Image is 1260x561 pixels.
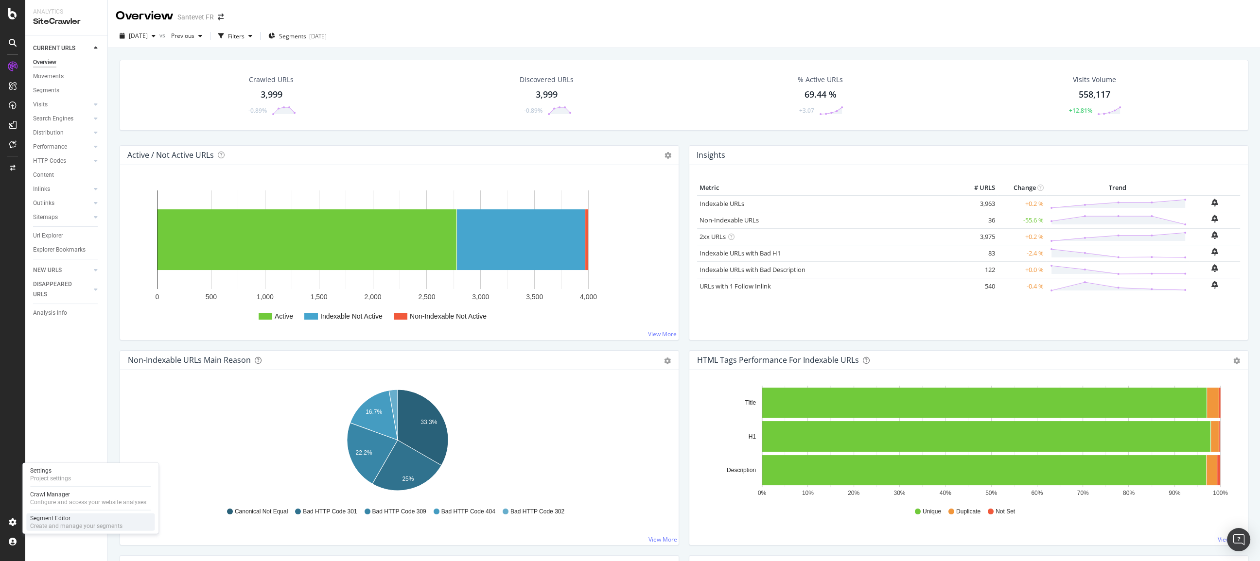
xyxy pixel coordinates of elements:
[167,32,194,40] span: Previous
[33,170,54,180] div: Content
[536,88,558,101] div: 3,999
[127,149,214,162] h4: Active / Not Active URLs
[156,293,159,301] text: 0
[116,28,159,44] button: [DATE]
[697,181,959,195] th: Metric
[745,399,756,406] text: Title
[402,476,414,482] text: 25%
[33,308,101,318] a: Analysis Info
[128,181,667,332] svg: A chart.
[1213,490,1228,496] text: 100%
[33,156,66,166] div: HTTP Codes
[33,85,59,96] div: Segments
[33,71,101,82] a: Movements
[33,71,64,82] div: Movements
[959,228,997,245] td: 3,975
[441,508,495,516] span: Bad HTTP Code 404
[1069,106,1092,115] div: +12.81%
[33,245,101,255] a: Explorer Bookmarks
[177,12,214,22] div: Santevet FR
[33,170,101,180] a: Content
[1079,88,1110,101] div: 558,117
[1211,231,1218,239] div: bell-plus
[355,449,372,456] text: 22.2%
[1031,490,1043,496] text: 60%
[648,535,677,544] a: View More
[33,184,91,194] a: Inlinks
[33,85,101,96] a: Segments
[214,28,256,44] button: Filters
[524,106,542,115] div: -0.89%
[33,245,86,255] div: Explorer Bookmarks
[320,312,383,320] text: Indexable Not Active
[33,114,91,124] a: Search Engines
[959,181,997,195] th: # URLS
[697,149,725,162] h4: Insights
[33,57,56,68] div: Overview
[985,490,997,496] text: 50%
[33,198,91,208] a: Outlinks
[700,199,744,208] a: Indexable URLs
[472,293,489,301] text: 3,000
[309,32,327,40] div: [DATE]
[1211,264,1218,272] div: bell-plus
[997,228,1046,245] td: +0.2 %
[33,128,91,138] a: Distribution
[1077,490,1089,496] text: 70%
[33,100,91,110] a: Visits
[510,508,564,516] span: Bad HTTP Code 302
[249,75,294,85] div: Crawled URLs
[802,490,814,496] text: 10%
[33,212,91,222] a: Sitemaps
[997,261,1046,278] td: +0.0 %
[1211,281,1218,289] div: bell-plus
[33,43,91,53] a: CURRENT URLS
[159,31,167,39] span: vs
[33,265,91,275] a: NEW URLS
[418,293,435,301] text: 2,500
[799,106,814,115] div: +3.07
[372,508,426,516] span: Bad HTTP Code 309
[727,467,756,474] text: Description
[749,433,756,440] text: H1
[700,216,759,224] a: Non-Indexable URLs
[959,261,997,278] td: 122
[33,212,58,222] div: Sitemaps
[526,293,543,301] text: 3,500
[279,32,306,40] span: Segments
[30,475,71,482] div: Project settings
[366,408,382,415] text: 16.7%
[33,100,48,110] div: Visits
[33,308,67,318] div: Analysis Info
[410,312,487,320] text: Non-Indexable Not Active
[700,249,781,257] a: Indexable URLs with Bad H1
[33,128,64,138] div: Distribution
[697,355,859,365] div: HTML Tags Performance for Indexable URLs
[30,498,146,506] div: Configure and access your website analyses
[997,212,1046,228] td: -55.6 %
[128,386,667,498] div: A chart.
[30,467,71,475] div: Settings
[206,293,217,301] text: 500
[264,28,331,44] button: Segments[DATE]
[30,522,122,530] div: Create and manage your segments
[520,75,574,85] div: Discovered URLs
[364,293,381,301] text: 2,000
[758,490,767,496] text: 0%
[700,282,771,290] a: URLs with 1 Follow Inlink
[848,490,859,496] text: 20%
[26,466,155,483] a: SettingsProject settings
[33,265,62,275] div: NEW URLS
[1073,75,1116,85] div: Visits Volume
[235,508,288,516] span: Canonical Not Equal
[33,43,75,53] div: CURRENT URLS
[228,32,245,40] div: Filters
[1218,535,1246,544] a: View More
[700,232,726,241] a: 2xx URLs
[997,245,1046,261] td: -2.4 %
[1227,528,1250,551] div: Open Intercom Messenger
[30,514,122,522] div: Segment Editor
[261,88,282,101] div: 3,999
[805,88,837,101] div: 69.44 %
[128,355,251,365] div: Non-Indexable URLs Main Reason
